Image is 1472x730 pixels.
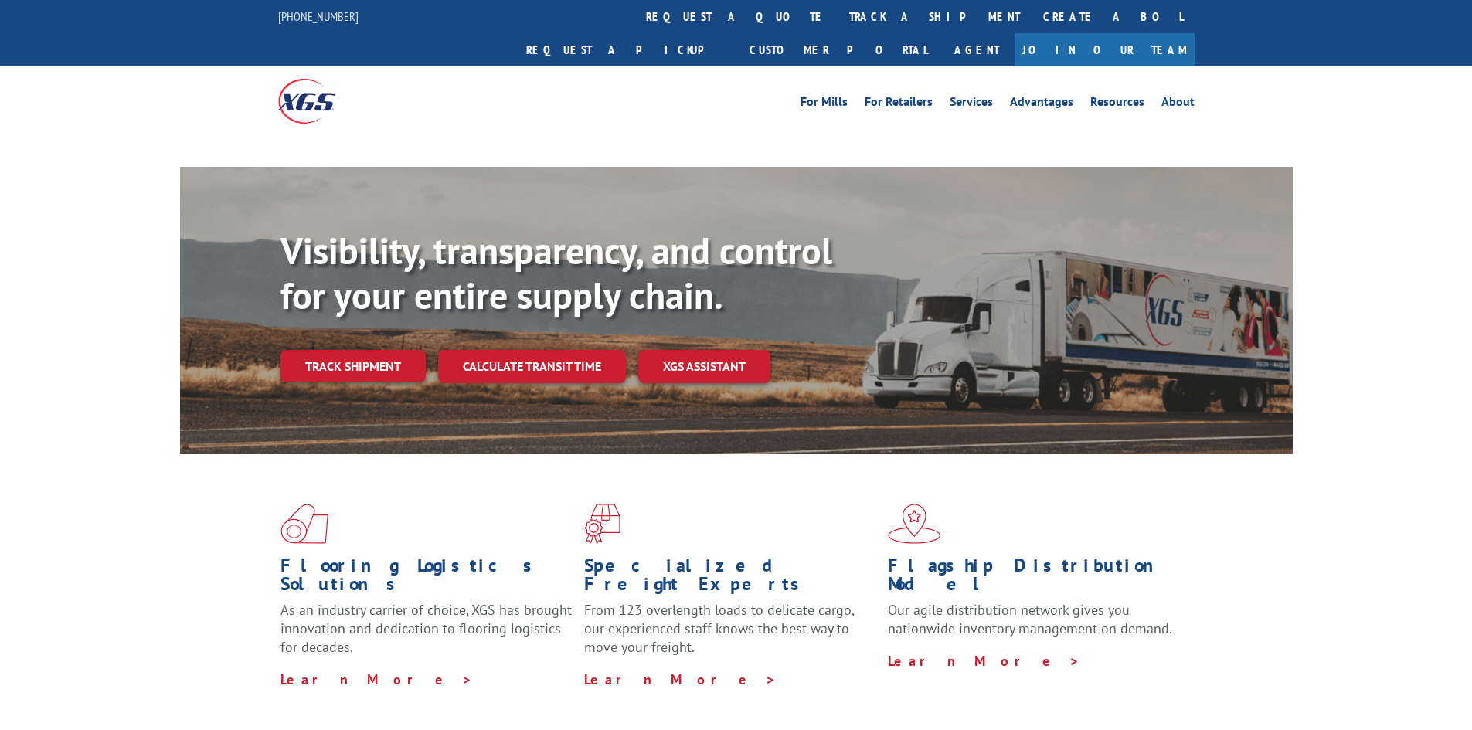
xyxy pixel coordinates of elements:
a: XGS ASSISTANT [638,350,770,383]
p: From 123 overlength loads to delicate cargo, our experienced staff knows the best way to move you... [584,601,876,670]
h1: Flagship Distribution Model [888,556,1180,601]
b: Visibility, transparency, and control for your entire supply chain. [280,226,832,319]
a: Resources [1090,96,1144,113]
h1: Flooring Logistics Solutions [280,556,573,601]
a: For Mills [801,96,848,113]
a: Services [950,96,993,113]
span: Our agile distribution network gives you nationwide inventory management on demand. [888,601,1172,637]
a: Customer Portal [738,33,939,66]
a: Track shipment [280,350,426,382]
img: xgs-icon-total-supply-chain-intelligence-red [280,504,328,544]
a: Learn More > [584,671,777,688]
a: For Retailers [865,96,933,113]
a: Join Our Team [1015,33,1195,66]
a: Agent [939,33,1015,66]
a: About [1161,96,1195,113]
span: As an industry carrier of choice, XGS has brought innovation and dedication to flooring logistics... [280,601,572,656]
a: Calculate transit time [438,350,626,383]
a: Learn More > [280,671,473,688]
img: xgs-icon-flagship-distribution-model-red [888,504,941,544]
img: xgs-icon-focused-on-flooring-red [584,504,620,544]
a: Learn More > [888,652,1080,670]
a: Request a pickup [515,33,738,66]
a: Advantages [1010,96,1073,113]
h1: Specialized Freight Experts [584,556,876,601]
a: [PHONE_NUMBER] [278,8,359,24]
